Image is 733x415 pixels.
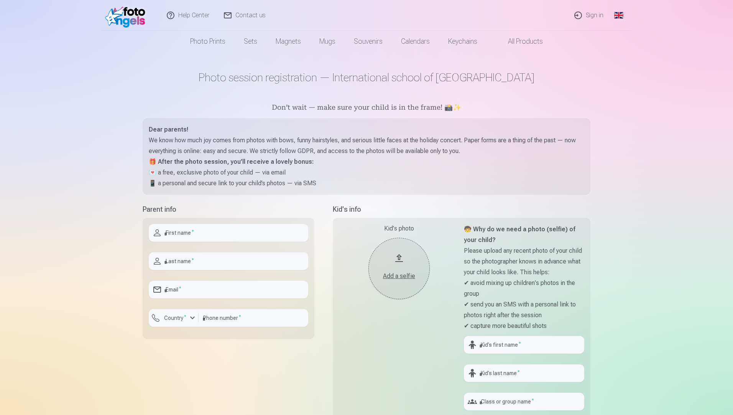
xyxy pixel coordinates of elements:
[149,126,188,133] strong: Dear parents!
[464,321,584,331] p: ✔ capture more beautiful shots
[143,71,590,84] h1: Photo session registration — International school of [GEOGRAPHIC_DATA]
[464,226,575,244] strong: 🧒 Why do we need a photo (selfie) of your child?
[486,31,552,52] a: All products
[439,31,486,52] a: Keychains
[339,224,459,233] div: Kid's photo
[464,245,584,278] p: Please upload any recent photo of your child so the photographer knows in advance what your child...
[333,204,590,215] h5: Kid's info
[149,158,314,165] strong: 🎁 After the photo session, you’ll receive a lovely bonus:
[143,103,590,114] h5: Don’t wait — make sure your child is in the frame! 📸✨
[181,31,235,52] a: Photo prints
[143,204,314,215] h5: Parent info
[149,178,584,189] p: 📱 a personal and secure link to your child’s photos — via SMS
[161,314,189,322] label: Country
[235,31,266,52] a: Sets
[392,31,439,52] a: Calendars
[105,3,149,28] img: /fa1
[149,309,199,327] button: Country*
[149,167,584,178] p: 💌 a free, exclusive photo of your child — via email
[464,299,584,321] p: ✔ send you an SMS with a personal link to photos right after the session
[376,272,422,281] div: Add a selfie
[464,278,584,299] p: ✔ avoid mixing up children's photos in the group
[345,31,392,52] a: Souvenirs
[310,31,345,52] a: Mugs
[368,238,430,299] button: Add a selfie
[266,31,310,52] a: Magnets
[149,135,584,156] p: We know how much joy comes from photos with bows, funny hairstyles, and serious little faces at t...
